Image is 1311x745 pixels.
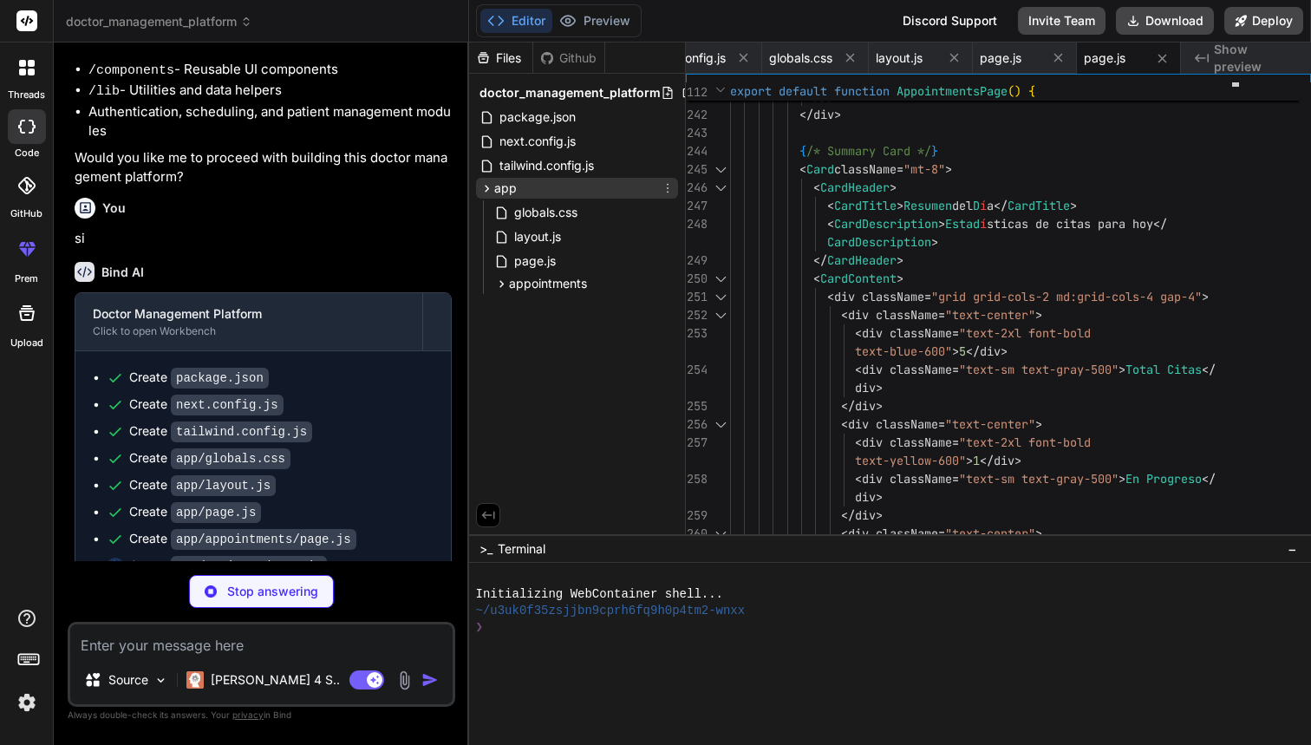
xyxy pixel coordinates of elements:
div: Click to collapse the range. [709,288,732,306]
span: CardContent [820,271,897,286]
span: </ [1202,471,1216,487]
img: attachment [395,670,414,690]
button: Invite Team [1018,7,1106,35]
span: "text-2xl font-bold [959,325,1091,341]
span: > [1014,453,1021,468]
label: GitHub [10,206,42,221]
div: 258 [686,470,708,488]
span: > [945,161,952,177]
span: > [952,343,959,359]
p: Would you like me to proceed with building this doctor management platform? [75,148,452,187]
span: = [924,289,931,304]
span: > [897,198,903,213]
span: < [813,180,820,195]
span: package.json [498,107,577,127]
span: = [952,471,959,487]
span: Show preview [1214,41,1297,75]
span: div className [862,435,952,450]
span: page.js [512,251,558,271]
span: div [980,343,1001,359]
span: div [855,380,876,395]
div: Create [129,395,284,414]
span: className [834,161,897,177]
span: </ [1202,362,1216,377]
span: AppointmentsPage [897,83,1008,99]
span: > [876,489,883,505]
div: Create [129,503,261,521]
span: 112 [686,83,708,101]
div: 250 [686,270,708,288]
span: ) [1014,83,1021,99]
button: Doctor Management PlatformClick to open Workbench [75,293,422,350]
span: > [1070,198,1077,213]
span: </ [841,507,855,523]
span: div className [848,526,938,541]
span: > [1119,471,1125,487]
code: app/layout.js [171,475,276,496]
span: = [952,435,959,450]
span: a [987,198,994,213]
span: </ [841,398,855,414]
span: page.js [980,49,1021,67]
span: div className [848,307,938,323]
code: next.config.js [171,395,284,415]
div: Create [129,422,312,441]
span: "text-center" [945,307,1035,323]
span: Card [806,161,834,177]
span: "text-2xl font-bold [959,435,1091,450]
span: > [966,453,973,468]
span: − [1288,540,1297,558]
span: > [876,398,883,414]
span: < [855,435,862,450]
h6: You [102,199,126,217]
div: Click to collapse the range. [709,525,732,543]
span: = [938,307,945,323]
span: >_ [479,540,492,558]
span: "text-center" [945,416,1035,432]
label: prem [15,271,38,286]
span: < [827,216,834,232]
span: "text-sm text-gray-500" [959,471,1119,487]
span: < [855,362,862,377]
span: </ [994,198,1008,213]
span: < [827,198,834,213]
div: 256 [686,415,708,434]
span: div className [862,362,952,377]
span: next.config.js [498,131,577,152]
span: Resumen [903,198,952,213]
div: 253 [686,324,708,343]
img: Claude 4 Sonnet [186,671,204,689]
div: 257 [686,434,708,452]
div: Create [129,449,290,467]
span: layout.js [512,226,563,247]
span: del [952,198,973,213]
span: Citas [1167,362,1202,377]
div: 244 [686,142,708,160]
span: < [827,289,834,304]
span: export [730,83,772,99]
li: - Reusable UI components [88,60,452,82]
div: 254 [686,361,708,379]
span: < [841,526,848,541]
span: "grid grid-cols-2 md:grid-cols-4 gap-4" [931,289,1202,304]
span: í [980,198,987,213]
span: < [855,471,862,487]
span: < [813,271,820,286]
span: > [834,107,841,122]
code: app/appointments/page.js [171,529,356,550]
span: </ [1153,216,1167,232]
span: "mt-8" [903,161,945,177]
span: > [1035,307,1042,323]
div: 243 [686,124,708,142]
div: 259 [686,506,708,525]
span: div className [848,416,938,432]
button: − [1284,535,1301,563]
span: layout.js [876,49,923,67]
span: ( [1008,83,1014,99]
span: = [952,325,959,341]
button: Editor [480,9,552,33]
span: div [855,507,876,523]
span: ~/u3uk0f35zsjjbn9cprh6fq9h0p4tm2-wnxx [476,603,746,619]
div: 245 [686,160,708,179]
span: > [897,252,903,268]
